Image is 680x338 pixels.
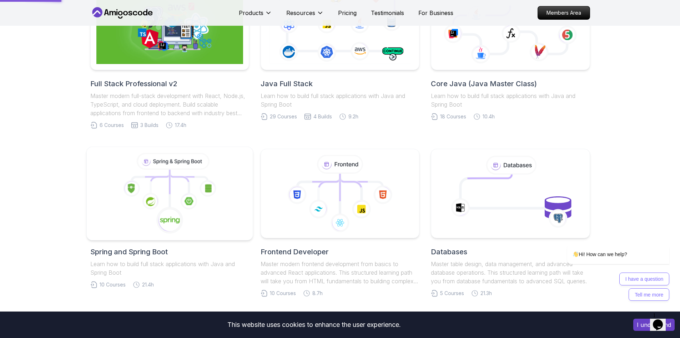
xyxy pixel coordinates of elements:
a: For Business [418,9,453,17]
span: 17.4h [175,122,186,129]
span: 6 Courses [100,122,124,129]
h2: Databases [431,247,590,257]
span: 10 Courses [270,290,296,297]
iframe: chat widget [650,309,673,331]
span: 21.4h [142,281,154,288]
h2: Core Java (Java Master Class) [431,79,590,89]
a: Testimonials [371,9,404,17]
h2: Java Full Stack [261,79,419,89]
span: 10.4h [483,113,495,120]
a: Frontend DeveloperMaster modern frontend development from basics to advanced React applications. ... [261,149,419,297]
span: 8.7h [312,290,323,297]
p: Members Area [538,6,590,19]
button: Accept cookies [633,319,675,331]
span: 10 Courses [100,281,126,288]
div: This website uses cookies to enhance the user experience. [5,317,623,333]
span: 21.3h [480,290,492,297]
a: DatabasesMaster table design, data management, and advanced database operations. This structured ... [431,149,590,297]
p: Learn how to build full stack applications with Java and Spring Boot [90,260,249,277]
p: Master modern full-stack development with React, Node.js, TypeScript, and cloud deployment. Build... [90,92,249,117]
button: Products [239,9,272,23]
h2: Spring and Spring Boot [90,247,249,257]
p: Master table design, data management, and advanced database operations. This structured learning ... [431,260,590,285]
p: Products [239,9,263,17]
a: Pricing [338,9,357,17]
span: 18 Courses [440,113,466,120]
span: 4 Builds [313,113,332,120]
p: Resources [286,9,315,17]
span: 29 Courses [270,113,297,120]
a: Spring and Spring BootLearn how to build full stack applications with Java and Spring Boot10 Cour... [90,149,249,288]
a: Members Area [538,6,590,20]
button: Resources [286,9,324,23]
span: 5 Courses [440,290,464,297]
h2: Full Stack Professional v2 [90,79,249,89]
span: 3 Builds [140,122,158,129]
span: 9.2h [348,113,358,120]
p: Master modern frontend development from basics to advanced React applications. This structured le... [261,260,419,285]
iframe: chat widget [544,180,673,306]
h2: Frontend Developer [261,247,419,257]
p: Learn how to build full stack applications with Java and Spring Boot [261,92,419,109]
p: Learn how to build full stack applications with Java and Spring Boot [431,92,590,109]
